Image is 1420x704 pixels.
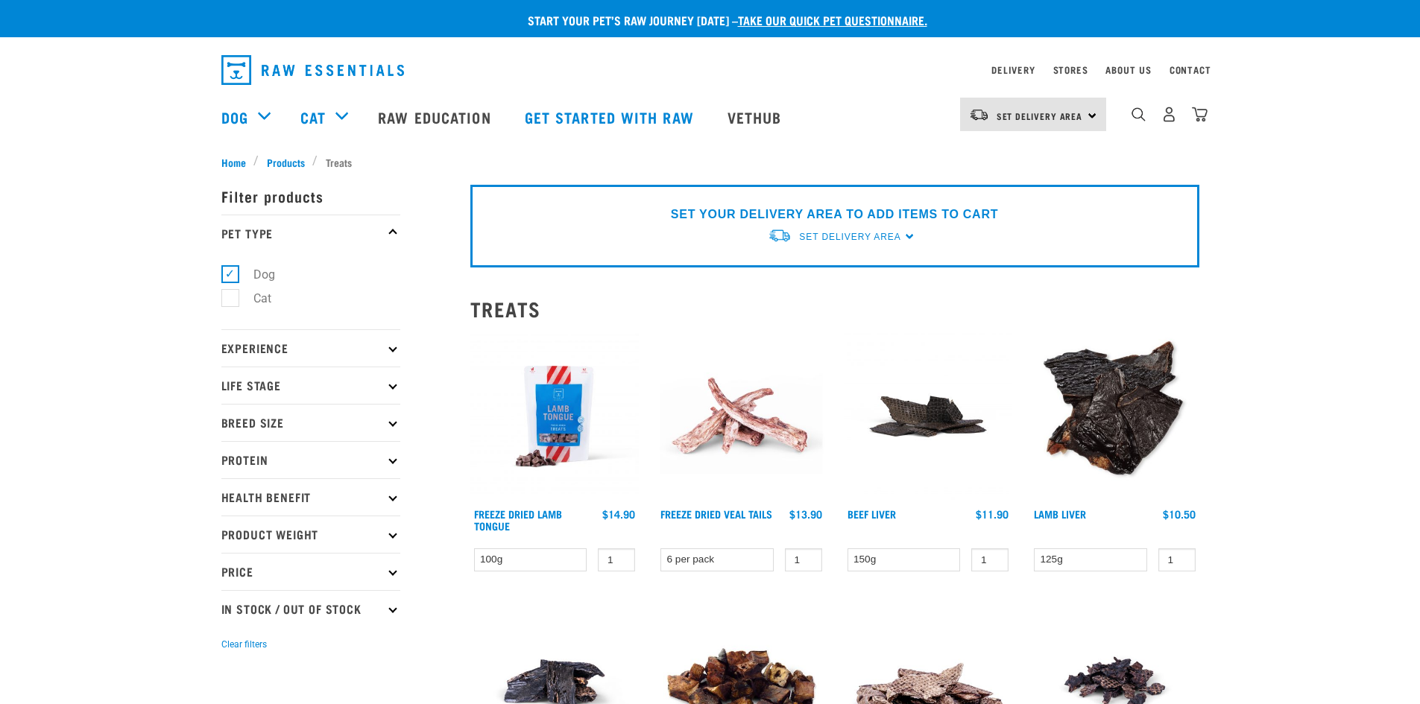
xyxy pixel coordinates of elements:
nav: breadcrumbs [221,154,1199,170]
a: Freeze Dried Veal Tails [660,511,772,516]
div: $10.50 [1163,508,1196,520]
img: home-icon@2x.png [1192,107,1208,122]
label: Dog [230,265,281,284]
img: home-icon-1@2x.png [1132,107,1146,121]
img: user.png [1161,107,1177,122]
a: Vethub [713,87,801,147]
input: 1 [785,548,822,571]
a: Freeze Dried Lamb Tongue [474,511,562,528]
button: Clear filters [221,638,267,651]
img: van-moving.png [768,228,792,244]
input: 1 [598,548,635,571]
a: About Us [1105,67,1151,72]
img: RE Product Shoot 2023 Nov8575 [470,332,640,501]
p: SET YOUR DELIVERY AREA TO ADD ITEMS TO CART [671,206,998,223]
p: In Stock / Out Of Stock [221,590,400,627]
p: Pet Type [221,215,400,252]
img: van-moving.png [969,108,989,121]
span: Set Delivery Area [997,113,1083,118]
p: Price [221,553,400,590]
img: FD Veal Tail White Background [657,332,826,501]
a: Home [221,154,254,170]
p: Life Stage [221,367,400,404]
a: Products [259,154,312,170]
a: Stores [1053,67,1088,72]
span: Home [221,154,246,170]
p: Health Benefit [221,478,400,516]
a: Dog [221,106,248,128]
span: Set Delivery Area [799,232,900,242]
a: Beef Liver [848,511,896,516]
a: Lamb Liver [1034,511,1086,516]
a: Delivery [991,67,1035,72]
input: 1 [971,548,1009,571]
p: Filter products [221,177,400,215]
div: $11.90 [976,508,1009,520]
span: Products [267,154,305,170]
h2: Treats [470,297,1199,320]
a: take our quick pet questionnaire. [738,16,927,23]
div: $13.90 [789,508,822,520]
img: Beef Liver and Lamb Liver Treats [1030,332,1199,501]
p: Experience [221,329,400,367]
p: Product Weight [221,516,400,553]
img: Beef Liver [844,332,1013,501]
p: Breed Size [221,404,400,441]
a: Get started with Raw [510,87,713,147]
label: Cat [230,289,277,308]
div: $14.90 [602,508,635,520]
img: Raw Essentials Logo [221,55,404,85]
a: Raw Education [363,87,509,147]
a: Cat [300,106,326,128]
nav: dropdown navigation [209,49,1211,91]
input: 1 [1158,548,1196,571]
p: Protein [221,441,400,478]
a: Contact [1170,67,1211,72]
